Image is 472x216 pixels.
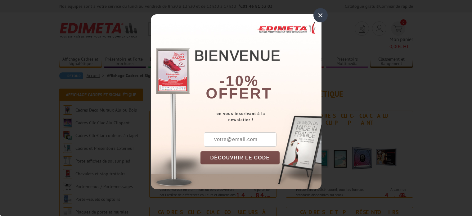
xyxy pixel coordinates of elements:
[204,132,276,147] input: votre@email.com
[200,111,321,123] div: en vous inscrivant à la newsletter !
[313,8,328,22] div: ×
[220,73,259,89] b: -10%
[206,85,272,102] font: offert
[200,151,280,164] button: DÉCOUVRIR LE CODE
